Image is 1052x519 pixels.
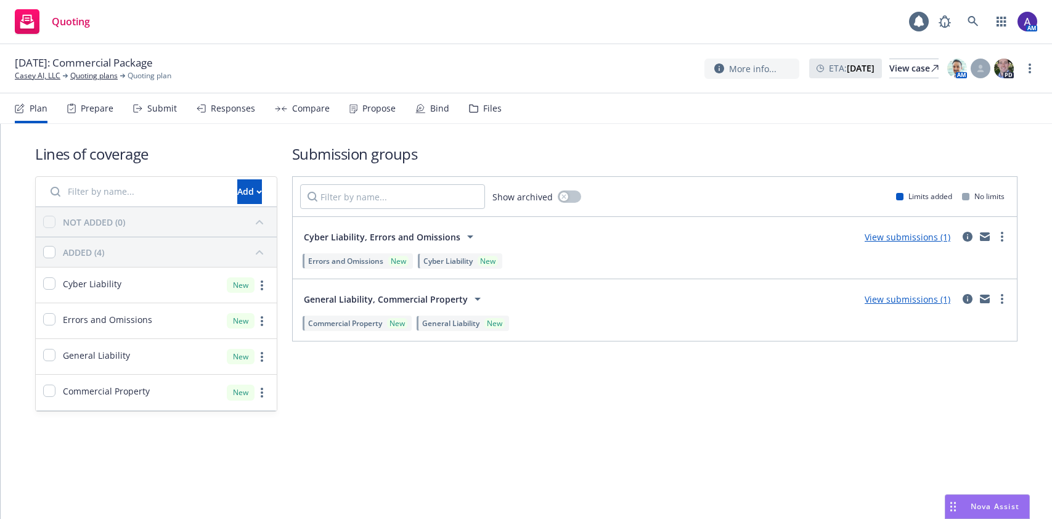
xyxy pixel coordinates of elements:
[255,314,269,329] a: more
[945,494,1030,519] button: Nova Assist
[300,184,485,209] input: Filter by name...
[304,231,460,243] span: Cyber Liability, Errors and Omissions
[847,62,875,74] strong: [DATE]
[977,229,992,244] a: mail
[211,104,255,113] div: Responses
[947,59,967,78] img: photo
[308,318,382,329] span: Commercial Property
[43,179,230,204] input: Filter by name...
[292,104,330,113] div: Compare
[227,277,255,293] div: New
[387,318,407,329] div: New
[422,318,479,329] span: General Liability
[483,104,502,113] div: Files
[300,287,489,311] button: General Liability, Commercial Property
[63,212,269,232] button: NOT ADDED (0)
[945,495,961,518] div: Drag to move
[227,385,255,400] div: New
[63,216,125,229] div: NOT ADDED (0)
[63,277,121,290] span: Cyber Liability
[63,313,152,326] span: Errors and Omissions
[960,292,975,306] a: circleInformation
[865,293,950,305] a: View submissions (1)
[962,191,1005,202] div: No limits
[492,190,553,203] span: Show archived
[304,293,468,306] span: General Liability, Commercial Property
[995,229,1009,244] a: more
[971,501,1019,512] span: Nova Assist
[292,144,1018,164] h1: Submission groups
[15,55,153,70] span: [DATE]: Commercial Package
[989,9,1014,34] a: Switch app
[423,256,473,266] span: Cyber Liability
[63,385,150,398] span: Commercial Property
[30,104,47,113] div: Plan
[237,179,262,204] button: Add
[388,256,409,266] div: New
[147,104,177,113] div: Submit
[255,385,269,400] a: more
[63,349,130,362] span: General Liability
[704,59,799,79] button: More info...
[237,180,262,203] div: Add
[52,17,90,27] span: Quoting
[484,318,505,329] div: New
[308,256,383,266] span: Errors and Omissions
[932,9,957,34] a: Report a Bug
[995,292,1009,306] a: more
[35,144,277,164] h1: Lines of coverage
[1022,61,1037,76] a: more
[729,62,777,75] span: More info...
[896,191,952,202] div: Limits added
[977,292,992,306] a: mail
[63,246,104,259] div: ADDED (4)
[430,104,449,113] div: Bind
[478,256,498,266] div: New
[255,349,269,364] a: more
[255,278,269,293] a: more
[70,70,118,81] a: Quoting plans
[300,224,481,249] button: Cyber Liability, Errors and Omissions
[865,231,950,243] a: View submissions (1)
[63,242,269,262] button: ADDED (4)
[10,4,95,39] a: Quoting
[128,70,171,81] span: Quoting plan
[227,313,255,329] div: New
[960,229,975,244] a: circleInformation
[889,59,939,78] a: View case
[994,59,1014,78] img: photo
[829,62,875,75] span: ETA :
[362,104,396,113] div: Propose
[961,9,985,34] a: Search
[1017,12,1037,31] img: photo
[227,349,255,364] div: New
[15,70,60,81] a: Casey AI, LLC
[81,104,113,113] div: Prepare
